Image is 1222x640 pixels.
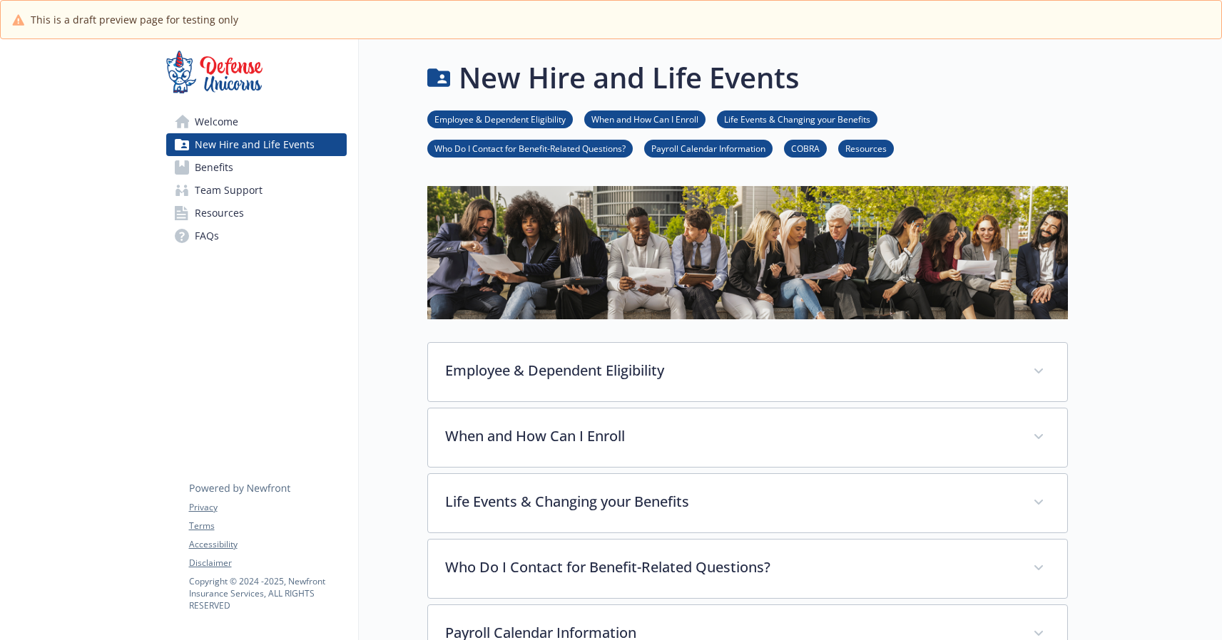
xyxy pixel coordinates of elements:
p: Copyright © 2024 - 2025 , Newfront Insurance Services, ALL RIGHTS RESERVED [189,575,346,611]
span: Resources [195,202,244,224]
a: Who Do I Contact for Benefit-Related Questions? [427,141,633,155]
img: new hire page banner [427,186,1068,319]
div: Life Events & Changing your Benefits [428,474,1067,532]
a: Terms [189,520,346,532]
p: When and How Can I Enroll [445,425,1016,447]
a: Accessibility [189,538,346,551]
div: When and How Can I Enroll [428,408,1067,467]
a: COBRA [784,141,827,155]
a: Resources [166,202,347,224]
span: New Hire and Life Events [195,133,315,156]
span: Team Support [195,179,263,202]
a: Team Support [166,179,347,202]
h1: New Hire and Life Events [459,56,799,99]
span: FAQs [195,224,219,247]
a: Resources [838,141,894,155]
div: Who Do I Contact for Benefit-Related Questions? [428,540,1067,598]
a: When and How Can I Enroll [584,112,706,125]
a: Welcome [166,110,347,133]
a: Life Events & Changing your Benefits [717,112,877,125]
span: This is a draft preview page for testing only [31,12,238,27]
a: Payroll Calendar Information [644,141,773,155]
a: FAQs [166,224,347,247]
div: Employee & Dependent Eligibility [428,343,1067,401]
span: Welcome [195,110,238,133]
p: Who Do I Contact for Benefit-Related Questions? [445,557,1016,578]
a: Benefits [166,156,347,179]
a: New Hire and Life Events [166,133,347,156]
p: Employee & Dependent Eligibility [445,360,1016,381]
p: Life Events & Changing your Benefits [445,491,1016,512]
a: Disclaimer [189,557,346,569]
span: Benefits [195,156,233,179]
a: Employee & Dependent Eligibility [427,112,573,125]
a: Privacy [189,501,346,514]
